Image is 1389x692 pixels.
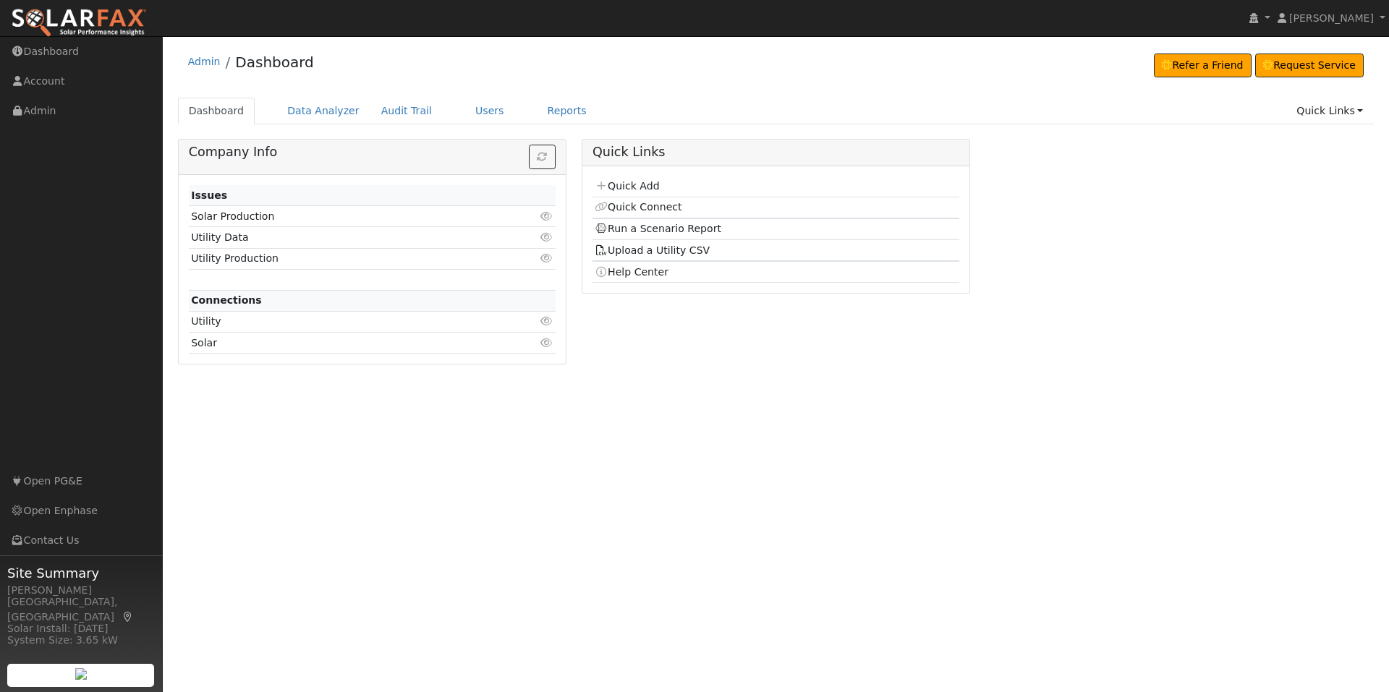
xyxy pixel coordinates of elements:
[1286,98,1374,124] a: Quick Links
[7,583,155,598] div: [PERSON_NAME]
[178,98,255,124] a: Dashboard
[464,98,515,124] a: Users
[540,211,553,221] i: Click to view
[7,594,155,625] div: [GEOGRAPHIC_DATA], [GEOGRAPHIC_DATA]
[11,8,147,38] img: SolarFax
[75,668,87,680] img: retrieve
[189,248,496,269] td: Utility Production
[1289,12,1374,24] span: [PERSON_NAME]
[540,232,553,242] i: Click to view
[189,206,496,227] td: Solar Production
[189,145,556,160] h5: Company Info
[7,563,155,583] span: Site Summary
[276,98,370,124] a: Data Analyzer
[1255,54,1364,78] a: Request Service
[370,98,443,124] a: Audit Trail
[595,180,659,192] a: Quick Add
[235,54,314,71] a: Dashboard
[189,333,496,354] td: Solar
[122,611,135,623] a: Map
[537,98,598,124] a: Reports
[7,633,155,648] div: System Size: 3.65 kW
[595,223,721,234] a: Run a Scenario Report
[595,266,668,278] a: Help Center
[595,244,710,256] a: Upload a Utility CSV
[595,201,681,213] a: Quick Connect
[189,227,496,248] td: Utility Data
[189,311,496,332] td: Utility
[191,189,227,201] strong: Issues
[1154,54,1252,78] a: Refer a Friend
[7,621,155,636] div: Solar Install: [DATE]
[191,294,262,306] strong: Connections
[540,253,553,263] i: Click to view
[540,338,553,348] i: Click to view
[592,145,959,160] h5: Quick Links
[188,56,221,67] a: Admin
[540,316,553,326] i: Click to view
